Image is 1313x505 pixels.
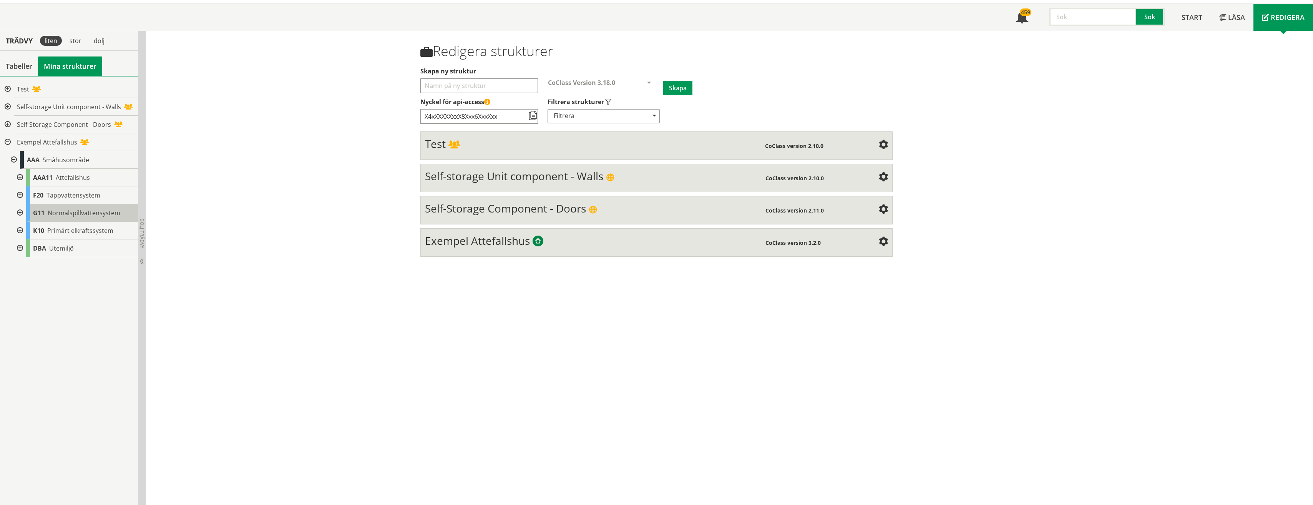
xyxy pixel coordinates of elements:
button: Skapa [663,81,692,95]
div: Välj CoClass-version för att skapa en ny struktur [542,78,663,98]
span: Delad struktur [448,141,460,150]
span: Inställningar [879,173,888,182]
span: F20 [33,191,43,199]
span: G11 [33,209,45,217]
span: Publik struktur [606,173,614,182]
span: Byggtjänsts exempelstrukturer [533,236,543,247]
input: Välj ett namn för att skapa en ny struktur Välj vilka typer av strukturer som ska visas i din str... [420,78,538,93]
span: Self-storage Unit component - Walls [425,169,603,183]
div: liten [40,36,62,46]
a: Mina strukturer [38,56,102,76]
span: Kopiera [528,111,538,121]
span: AAA [27,156,40,164]
button: Sök [1136,8,1165,26]
span: CoClass version 2.11.0 [765,207,824,214]
label: Välj ett namn för att skapa en ny struktur [420,67,893,75]
span: Self-Storage Component - Doors [425,201,586,216]
span: CoClass version 2.10.0 [765,142,823,150]
span: Normalspillvattensystem [48,209,120,217]
span: Self-storage Unit component - Walls [17,103,121,111]
span: Tappvattensystem [46,191,100,199]
span: Inställningar [879,205,888,214]
span: Redigera [1271,13,1305,22]
span: Utemiljö [49,244,74,252]
span: CoClass Version 3.18.0 [548,78,615,87]
span: CoClass version 2.10.0 [765,174,824,182]
span: Publik struktur [589,206,597,214]
span: Primärt elkraftssystem [47,226,113,235]
span: Exempel Attefallshus [17,138,77,146]
span: Läsa [1228,13,1245,22]
span: DBA [33,244,46,252]
span: AAA11 [33,173,53,182]
label: Välj vilka typer av strukturer som ska visas i din strukturlista [548,98,659,106]
div: dölj [89,36,109,46]
span: Attefallshus [56,173,90,182]
span: Dölj trädvy [139,218,145,248]
span: Exempel Attefallshus [425,233,530,248]
span: Småhusområde [43,156,89,164]
span: Test [425,136,446,151]
span: K10 [33,226,44,235]
input: Sök [1049,8,1136,26]
div: Trädvy [2,37,37,45]
span: CoClass version 3.2.0 [765,239,821,246]
a: Redigera [1253,4,1313,31]
a: Läsa [1211,4,1253,31]
span: Notifikationer [1016,12,1028,24]
span: Inställningar [879,141,888,150]
div: Filtrera [548,109,660,123]
span: Denna API-nyckel ger åtkomst till alla strukturer som du har skapat eller delat med dig av. Håll ... [484,99,490,105]
span: Start [1182,13,1202,22]
input: Nyckel till åtkomststruktur via API (kräver API-licensabonnemang) [420,109,538,124]
a: 459 [1008,4,1037,31]
div: stor [65,36,86,46]
div: 459 [1020,8,1031,16]
span: Self-Storage Component - Doors [17,120,111,129]
span: Test [17,85,29,93]
span: Inställningar [879,238,888,247]
label: Nyckel till åtkomststruktur via API (kräver API-licensabonnemang) [420,98,893,106]
a: Start [1173,4,1211,31]
h1: Redigera strukturer [420,43,893,59]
